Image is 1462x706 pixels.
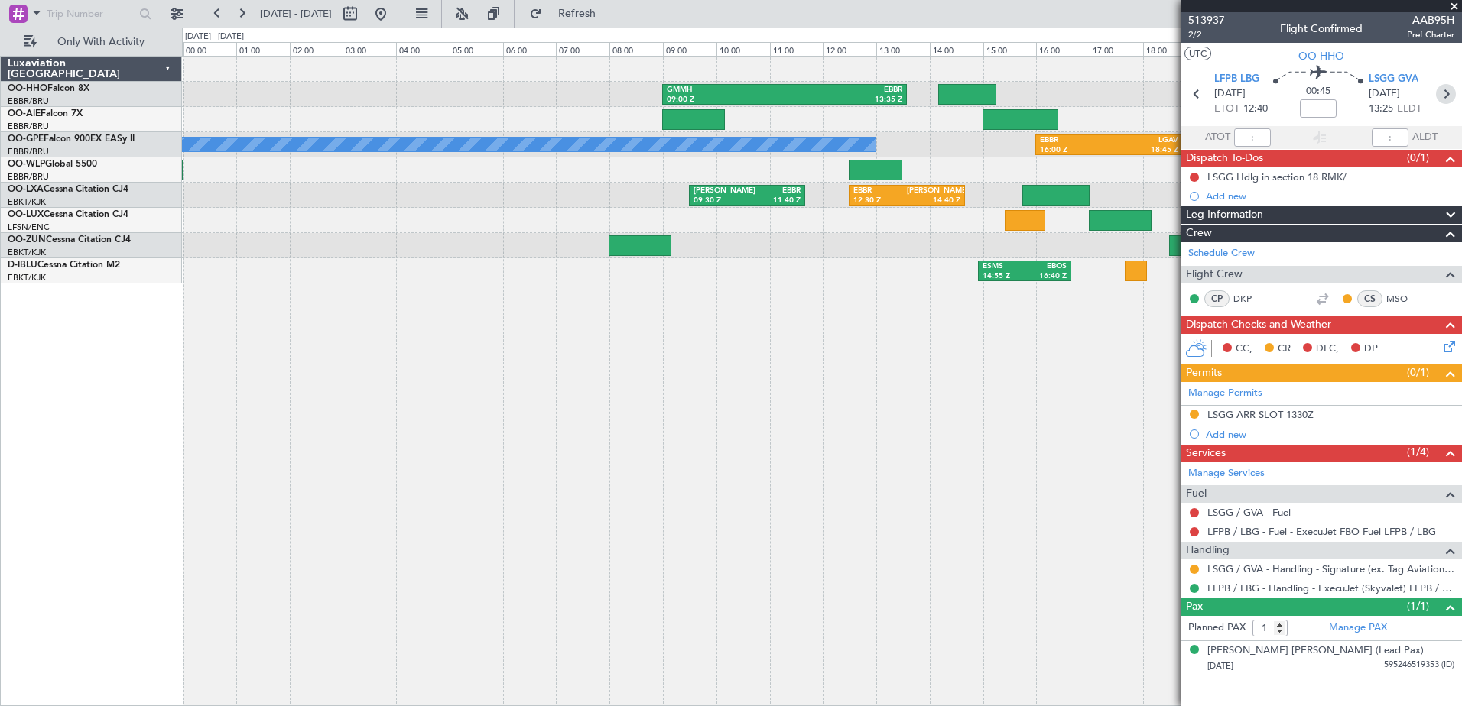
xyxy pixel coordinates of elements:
label: Planned PAX [1188,620,1246,636]
div: [PERSON_NAME] [PERSON_NAME] (Lead Pax) [1207,643,1424,659]
a: EBBR/BRU [8,171,49,183]
span: (0/1) [1407,364,1429,381]
span: [DATE] [1214,86,1246,102]
span: Pax [1186,598,1203,616]
span: Refresh [545,8,609,19]
a: Manage Services [1188,466,1265,481]
span: Services [1186,445,1226,462]
span: 513937 [1188,12,1225,28]
div: LSGG ARR SLOT 1330Z [1207,408,1314,421]
span: [DATE] [1207,660,1233,672]
div: EBBR [853,186,907,196]
div: 16:00 Z [1040,145,1109,156]
div: 07:00 [556,42,609,56]
span: D-IBLU [8,261,37,270]
div: LGAV [1109,135,1178,146]
a: LSGG / GVA - Handling - Signature (ex. Tag Aviation) LSGG / GVA [1207,562,1454,575]
span: OO-LUX [8,210,44,219]
div: 15:00 [983,42,1037,56]
a: LSGG / GVA - Fuel [1207,506,1291,519]
span: OO-ZUN [8,235,46,245]
a: EBKT/KJK [8,196,46,208]
a: Manage Permits [1188,386,1262,401]
span: ATOT [1205,130,1230,145]
div: 11:00 [770,42,824,56]
div: Add new [1206,189,1454,202]
button: UTC [1184,47,1211,60]
div: EBBR [747,186,801,196]
a: Manage PAX [1329,620,1387,636]
a: EBKT/KJK [8,247,46,258]
a: LFPB / LBG - Fuel - ExecuJet FBO Fuel LFPB / LBG [1207,525,1436,538]
span: 595246519353 (ID) [1384,659,1454,672]
span: CC, [1236,342,1252,357]
input: Trip Number [47,2,135,25]
div: 13:35 Z [785,95,902,105]
div: [DATE] - [DATE] [185,31,244,44]
div: EBOS [1025,261,1067,272]
a: OO-LUXCessna Citation CJ4 [8,210,128,219]
a: Schedule Crew [1188,246,1255,261]
span: 13:25 [1369,102,1393,117]
div: 12:00 [823,42,876,56]
div: [PERSON_NAME] [694,186,747,196]
span: ALDT [1412,130,1438,145]
div: 09:00 [663,42,716,56]
a: OO-GPEFalcon 900EX EASy II [8,134,135,144]
div: 01:00 [236,42,290,56]
button: Refresh [522,2,614,26]
a: MSO [1386,292,1421,306]
div: 04:00 [396,42,450,56]
a: OO-WLPGlobal 5500 [8,160,97,169]
span: Handling [1186,542,1230,559]
input: --:-- [1234,128,1271,147]
span: 12:40 [1243,102,1268,117]
div: 03:00 [343,42,396,56]
div: 00:00 [183,42,236,56]
span: DFC, [1316,342,1339,357]
span: (1/4) [1407,444,1429,460]
button: Only With Activity [17,30,166,54]
div: [PERSON_NAME] [907,186,960,196]
span: Dispatch To-Dos [1186,150,1263,167]
span: Fuel [1186,485,1207,503]
span: LFPB LBG [1214,72,1259,87]
span: Flight Crew [1186,266,1243,283]
a: LFPB / LBG - Handling - ExecuJet (Skyvalet) LFPB / LBG [1207,581,1454,594]
a: OO-ZUNCessna Citation CJ4 [8,235,131,245]
a: EBBR/BRU [8,146,49,157]
div: EBBR [1040,135,1109,146]
a: EBBR/BRU [8,121,49,132]
a: OO-AIEFalcon 7X [8,109,83,118]
span: OO-HHO [1298,48,1344,64]
div: 14:40 Z [907,196,960,206]
span: OO-HHO [8,84,47,93]
span: [DATE] - [DATE] [260,7,332,21]
span: Leg Information [1186,206,1263,224]
div: 14:55 Z [983,271,1025,282]
span: LSGG GVA [1369,72,1418,87]
div: 14:00 [930,42,983,56]
div: 16:40 Z [1025,271,1067,282]
span: Crew [1186,225,1212,242]
div: 17:00 [1090,42,1143,56]
span: OO-WLP [8,160,45,169]
a: EBBR/BRU [8,96,49,107]
a: OO-LXACessna Citation CJ4 [8,185,128,194]
div: CS [1357,290,1382,307]
div: 12:30 Z [853,196,907,206]
div: 18:45 Z [1109,145,1178,156]
div: LSGG Hdlg in section 18 RMK/ [1207,170,1347,183]
div: GMMH [667,85,785,96]
span: [DATE] [1369,86,1400,102]
div: 05:00 [450,42,503,56]
div: 13:00 [876,42,930,56]
span: AAB95H [1407,12,1454,28]
div: 16:00 [1036,42,1090,56]
div: ESMS [983,261,1025,272]
div: 06:00 [503,42,557,56]
a: DKP [1233,292,1268,306]
span: Dispatch Checks and Weather [1186,316,1331,334]
span: OO-GPE [8,134,44,144]
div: 09:00 Z [667,95,785,105]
